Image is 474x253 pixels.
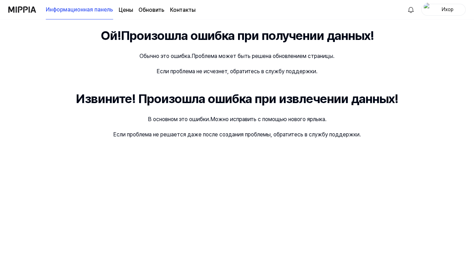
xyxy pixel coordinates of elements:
[170,7,195,13] ya-tr-span: Контакты
[138,6,164,14] a: Обновить
[170,6,195,14] a: Контакты
[156,68,318,75] ya-tr-span: Если проблема не исчезнет, обратитесь в службу поддержки.
[76,91,398,106] ya-tr-span: Извините! Произошла ошибка при извлечении данных!
[407,6,415,14] img: Аллин
[119,7,133,13] ya-tr-span: Цены
[442,7,453,12] ya-tr-span: Ихор
[121,28,374,43] ya-tr-span: Произошла ошибка при получении данных!
[46,6,113,14] ya-tr-span: Информационная панель
[210,116,327,123] ya-tr-span: Можно исправить с помощью нового ярлыка.
[424,3,432,17] img: Профиль
[192,53,335,59] ya-tr-span: Проблема может быть решена обновлением страницы.
[113,131,361,138] ya-tr-span: Если проблема не решается даже после создания проблемы, обратитесь в службу поддержки.
[119,6,133,14] a: Цены
[421,4,466,16] button: ПрофильИхор
[101,28,121,43] ya-tr-span: Ой!
[139,53,192,59] ya-tr-span: Обычно это ошибка.
[46,0,113,19] a: Информационная панель
[138,7,164,13] ya-tr-span: Обновить
[148,116,210,123] ya-tr-span: В основном это ошибки.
